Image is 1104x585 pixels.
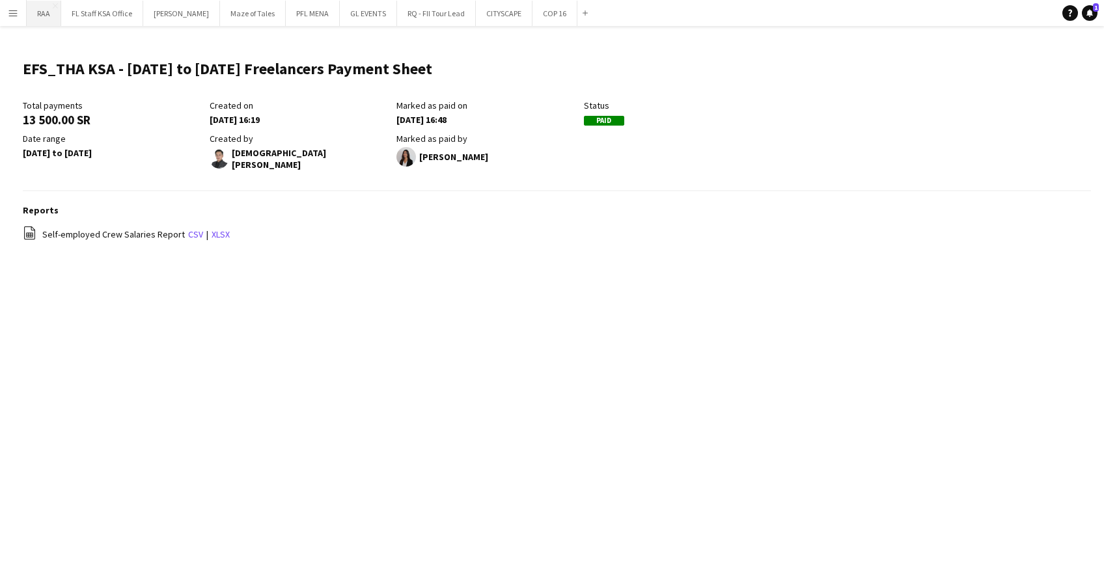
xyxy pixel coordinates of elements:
[532,1,577,26] button: COP 16
[210,147,390,170] div: [DEMOGRAPHIC_DATA][PERSON_NAME]
[396,114,577,126] div: [DATE] 16:48
[210,100,390,111] div: Created on
[1093,3,1099,12] span: 1
[210,133,390,144] div: Created by
[1082,5,1097,21] a: 1
[23,226,1091,242] div: |
[23,59,432,79] h1: EFS_THA KSA - [DATE] to [DATE] Freelancers Payment Sheet
[42,228,185,240] span: Self-employed Crew Salaries Report
[396,133,577,144] div: Marked as paid by
[396,100,577,111] div: Marked as paid on
[188,228,203,240] a: csv
[61,1,143,26] button: FL Staff KSA Office
[584,100,764,111] div: Status
[23,100,203,111] div: Total payments
[397,1,476,26] button: RQ - FII Tour Lead
[340,1,397,26] button: GL EVENTS
[23,204,1091,216] h3: Reports
[23,133,203,144] div: Date range
[23,147,203,159] div: [DATE] to [DATE]
[27,1,61,26] button: RAA
[212,228,230,240] a: xlsx
[220,1,286,26] button: Maze of Tales
[23,114,203,126] div: 13 500.00 SR
[210,114,390,126] div: [DATE] 16:19
[476,1,532,26] button: CITYSCAPE
[396,147,577,167] div: [PERSON_NAME]
[584,116,624,126] span: Paid
[143,1,220,26] button: [PERSON_NAME]
[286,1,340,26] button: PFL MENA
